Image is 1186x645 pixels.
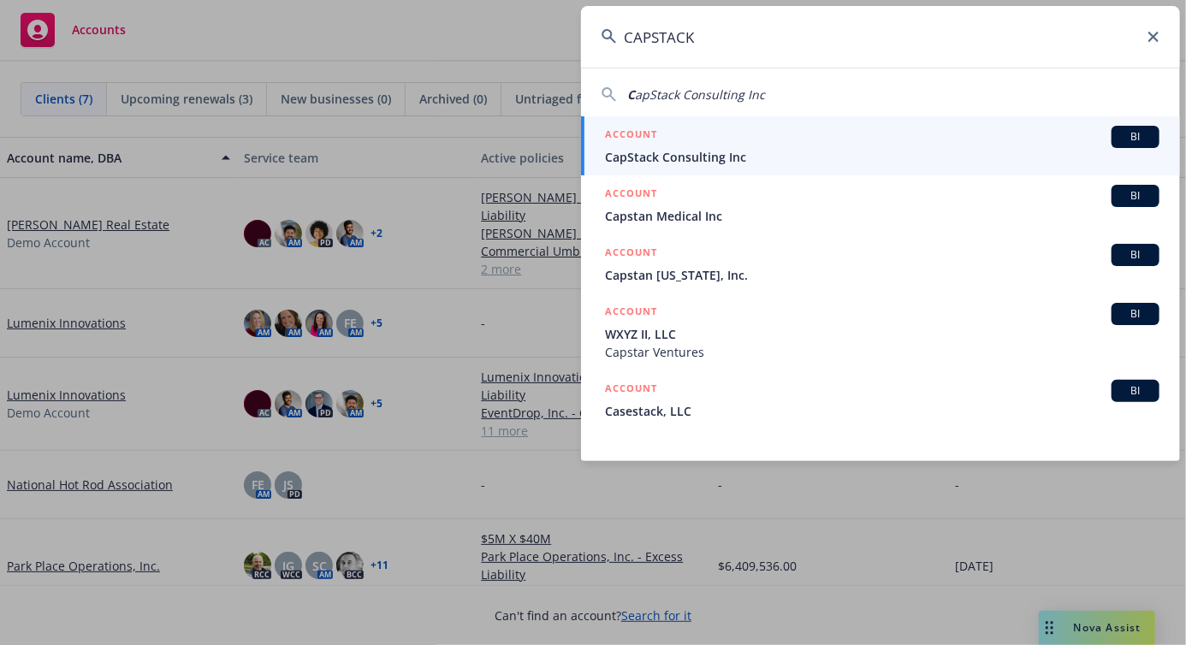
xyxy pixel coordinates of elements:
[581,116,1180,175] a: ACCOUNTBICapStack Consulting Inc
[605,244,657,264] h5: ACCOUNT
[605,185,657,205] h5: ACCOUNT
[1118,247,1153,263] span: BI
[1118,306,1153,322] span: BI
[627,86,635,103] span: C
[605,207,1159,225] span: Capstan Medical Inc
[581,370,1180,429] a: ACCOUNTBICasestack, LLC
[1118,188,1153,204] span: BI
[605,343,1159,361] span: Capstar Ventures
[605,402,1159,420] span: Casestack, LLC
[635,86,765,103] span: apStack Consulting Inc
[581,175,1180,234] a: ACCOUNTBICapstan Medical Inc
[605,148,1159,166] span: CapStack Consulting Inc
[581,293,1180,370] a: ACCOUNTBIWXYZ II, LLCCapstar Ventures
[605,126,657,146] h5: ACCOUNT
[1118,129,1153,145] span: BI
[581,234,1180,293] a: ACCOUNTBICapstan [US_STATE], Inc.
[581,6,1180,68] input: Search...
[605,325,1159,343] span: WXYZ II, LLC
[1118,383,1153,399] span: BI
[605,303,657,323] h5: ACCOUNT
[605,266,1159,284] span: Capstan [US_STATE], Inc.
[605,380,657,400] h5: ACCOUNT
